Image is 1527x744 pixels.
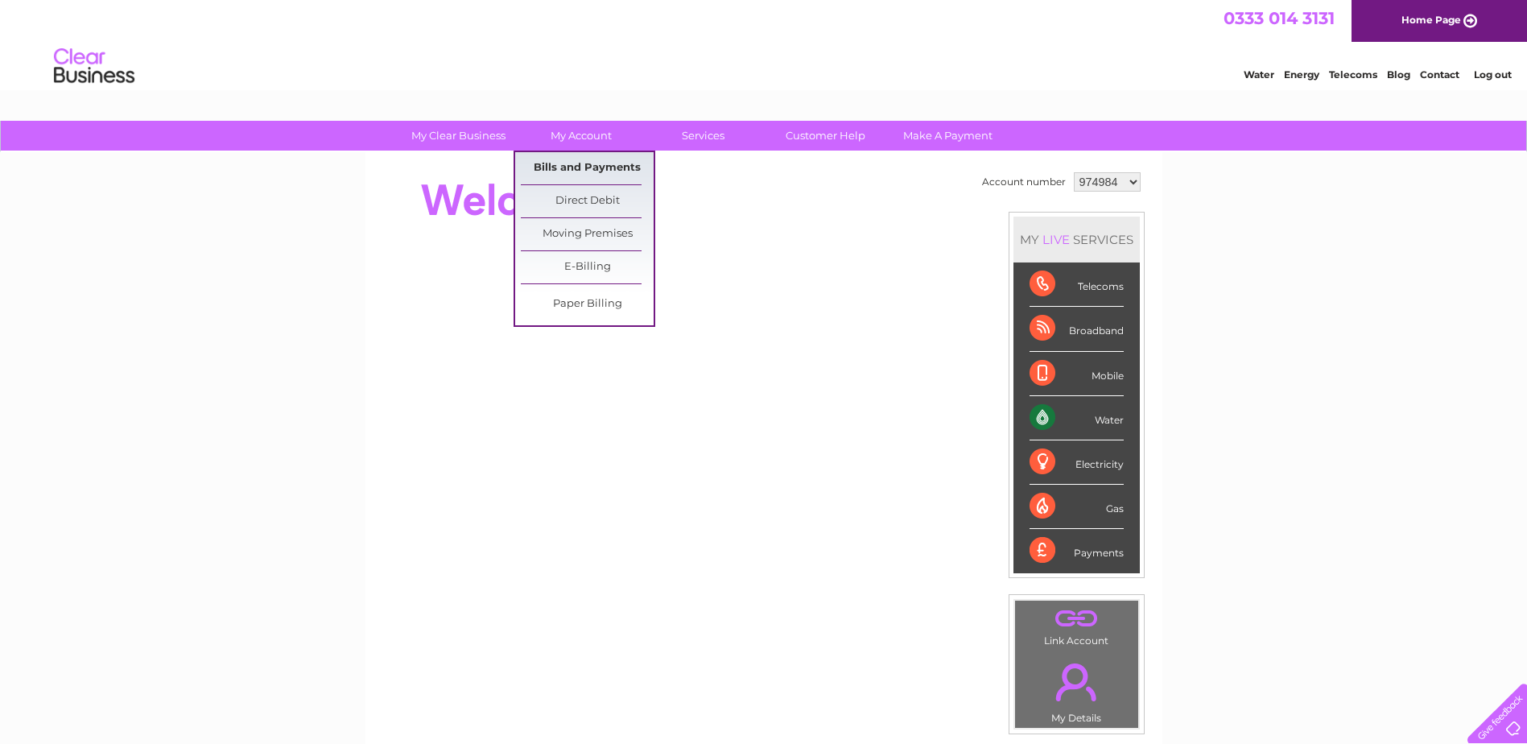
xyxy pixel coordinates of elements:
[1387,68,1410,81] a: Blog
[1329,68,1377,81] a: Telecoms
[521,185,654,217] a: Direct Debit
[53,42,135,91] img: logo.png
[1284,68,1319,81] a: Energy
[1019,654,1134,710] a: .
[521,218,654,250] a: Moving Premises
[521,251,654,283] a: E-Billing
[1014,600,1139,651] td: Link Account
[1474,68,1512,81] a: Log out
[1030,396,1124,440] div: Water
[1013,217,1140,262] div: MY SERVICES
[1030,440,1124,485] div: Electricity
[1014,650,1139,729] td: My Details
[1030,262,1124,307] div: Telecoms
[1244,68,1274,81] a: Water
[1030,485,1124,529] div: Gas
[384,9,1145,78] div: Clear Business is a trading name of Verastar Limited (registered in [GEOGRAPHIC_DATA] No. 3667643...
[1420,68,1459,81] a: Contact
[881,121,1014,151] a: Make A Payment
[392,121,525,151] a: My Clear Business
[1030,529,1124,572] div: Payments
[1030,352,1124,396] div: Mobile
[1019,605,1134,633] a: .
[637,121,770,151] a: Services
[978,168,1070,196] td: Account number
[521,152,654,184] a: Bills and Payments
[521,288,654,320] a: Paper Billing
[759,121,892,151] a: Customer Help
[1039,232,1073,247] div: LIVE
[1030,307,1124,351] div: Broadband
[514,121,647,151] a: My Account
[1224,8,1335,28] a: 0333 014 3131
